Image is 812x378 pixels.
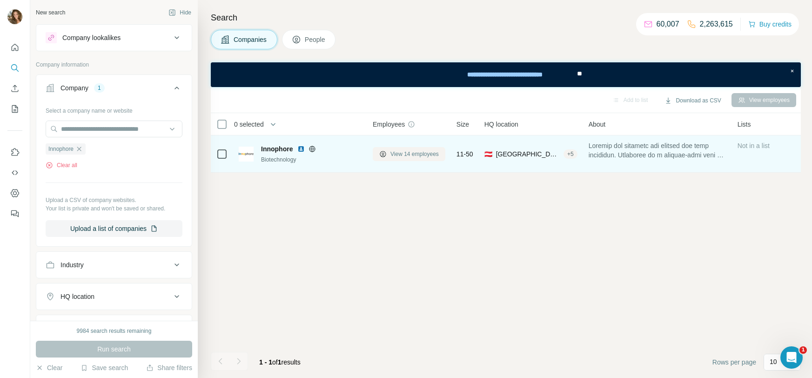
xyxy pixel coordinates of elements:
button: HQ location [36,285,192,308]
span: Companies [234,35,268,44]
button: Share filters [146,363,192,372]
span: View 14 employees [390,150,439,158]
button: Download as CSV [658,94,727,108]
span: HQ location [484,120,518,129]
p: Company information [36,61,192,69]
span: 1 [278,358,282,366]
div: Industry [60,260,84,270]
button: Upload a list of companies [46,220,182,237]
button: My lists [7,101,22,117]
span: Lists [738,120,751,129]
iframe: Intercom live chat [780,346,803,369]
div: HQ location [60,292,94,301]
iframe: Banner [211,62,801,87]
span: 0 selected [234,120,264,129]
span: Innophore [48,145,74,153]
span: People [305,35,326,44]
div: Biotechnology [261,155,362,164]
div: + 5 [564,150,577,158]
button: Quick start [7,39,22,56]
p: 60,007 [657,19,679,30]
span: results [259,358,301,366]
span: [GEOGRAPHIC_DATA], [GEOGRAPHIC_DATA] [496,149,560,159]
img: LinkedIn logo [297,145,305,153]
button: View 14 employees [373,147,445,161]
button: Enrich CSV [7,80,22,97]
span: Employees [373,120,405,129]
button: Buy credits [748,18,792,31]
span: 1 [799,346,807,354]
button: Clear [36,363,62,372]
span: Loremip dol sitametc adi elitsed doe temp incididun. Utlaboree do m aliquae-admi veni qui nostru ... [589,141,726,160]
div: Select a company name or website [46,103,182,115]
button: Save search [81,363,128,372]
span: Not in a list [738,142,770,149]
button: Use Surfe on LinkedIn [7,144,22,161]
span: Size [456,120,469,129]
div: Company [60,83,88,93]
p: Your list is private and won't be saved or shared. [46,204,182,213]
div: Company lookalikes [62,33,121,42]
p: 10 [770,357,777,366]
button: Annual revenue ($) [36,317,192,339]
img: Logo of Innophore [239,147,254,162]
button: Hide [162,6,198,20]
p: 2,263,615 [700,19,733,30]
span: Innophore [261,144,293,154]
span: 11-50 [456,149,473,159]
button: Clear all [46,161,77,169]
span: About [589,120,606,129]
div: 9984 search results remaining [77,327,152,335]
button: Use Surfe API [7,164,22,181]
span: 🇦🇹 [484,149,492,159]
button: Search [7,60,22,76]
button: Dashboard [7,185,22,202]
button: Company lookalikes [36,27,192,49]
button: Company1 [36,77,192,103]
div: New search [36,8,65,17]
div: 1 [94,84,105,92]
button: Feedback [7,205,22,222]
span: 1 - 1 [259,358,272,366]
img: Avatar [7,9,22,24]
span: of [272,358,278,366]
button: Industry [36,254,192,276]
p: Upload a CSV of company websites. [46,196,182,204]
span: Rows per page [712,358,756,367]
h4: Search [211,11,801,24]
